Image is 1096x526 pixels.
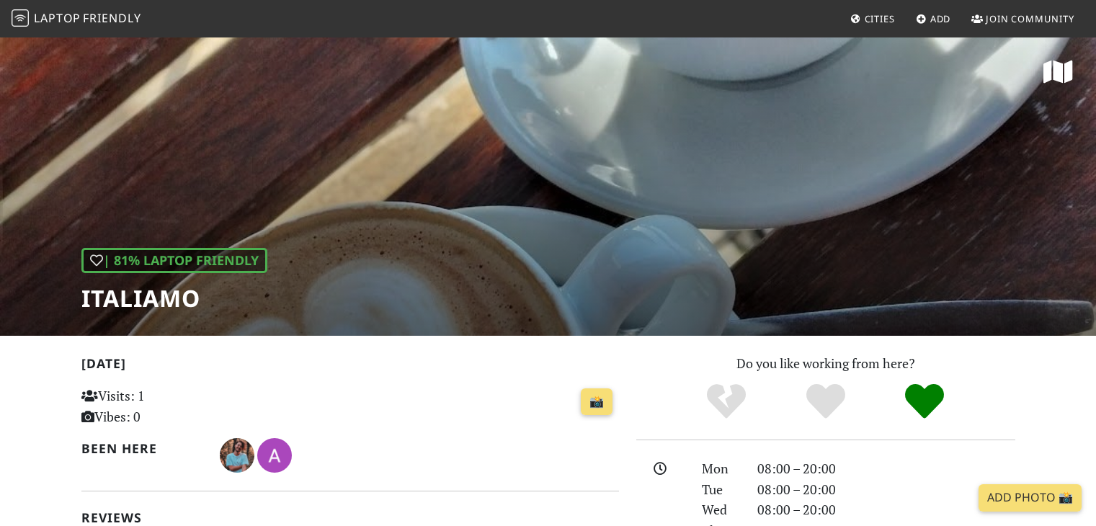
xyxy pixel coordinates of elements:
[636,353,1015,374] p: Do you like working from here?
[865,12,895,25] span: Cities
[966,6,1080,32] a: Join Community
[12,6,141,32] a: LaptopFriendly LaptopFriendly
[81,441,203,456] h2: Been here
[776,382,876,422] div: Yes
[220,445,257,463] span: Daniel Teixeira
[81,356,619,377] h2: [DATE]
[693,458,748,479] div: Mon
[83,10,141,26] span: Friendly
[693,499,748,520] div: Wed
[81,510,619,525] h2: Reviews
[910,6,957,32] a: Add
[220,438,254,473] img: 3842-daniel.jpg
[693,479,748,500] div: Tue
[257,445,292,463] span: Ana Antunes
[677,382,776,422] div: No
[749,479,1024,500] div: 08:00 – 20:00
[875,382,974,422] div: Definitely!
[12,9,29,27] img: LaptopFriendly
[749,458,1024,479] div: 08:00 – 20:00
[81,285,267,312] h1: Italiamo
[81,385,249,427] p: Visits: 1 Vibes: 0
[581,388,612,416] a: 📸
[81,248,267,273] div: | 81% Laptop Friendly
[34,10,81,26] span: Laptop
[749,499,1024,520] div: 08:00 – 20:00
[845,6,901,32] a: Cities
[986,12,1074,25] span: Join Community
[930,12,951,25] span: Add
[979,484,1082,512] a: Add Photo 📸
[257,438,292,473] img: 3403-ana.jpg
